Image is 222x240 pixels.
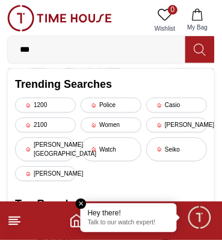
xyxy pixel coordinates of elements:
[146,97,207,112] div: Casio
[81,137,141,161] div: Watch
[15,166,76,181] div: [PERSON_NAME]
[180,5,215,35] button: My Bag
[150,24,180,33] span: Wishlist
[88,208,170,218] div: Hey there!
[88,219,170,227] p: Talk to our watch expert!
[76,198,87,209] em: Close tooltip
[81,117,141,132] div: Women
[182,23,212,32] span: My Bag
[168,5,177,14] span: 0
[81,97,141,112] div: Police
[15,117,76,132] div: 2100
[15,97,76,112] div: 1200
[15,76,207,93] h2: Trending Searches
[15,137,76,161] div: [PERSON_NAME][GEOGRAPHIC_DATA]
[150,5,180,35] a: 0Wishlist
[187,205,213,231] div: Chat Widget
[7,5,112,31] img: ...
[15,195,207,212] h2: Top Brands
[69,214,84,228] a: Home
[146,137,207,161] div: Seiko
[146,117,207,132] div: [PERSON_NAME]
